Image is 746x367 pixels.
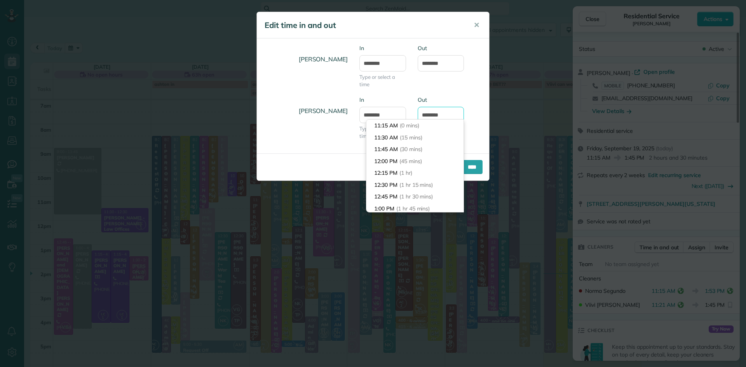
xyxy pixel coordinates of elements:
li: 12:45 PM [366,191,464,203]
span: (1 hr) [399,169,412,176]
span: (30 mins) [400,146,422,153]
span: Type or select a time [359,125,406,140]
span: (0 mins) [400,122,419,129]
span: (15 mins) [400,134,422,141]
li: 12:00 PM [366,155,464,167]
label: In [359,44,406,52]
li: 11:45 AM [366,143,464,155]
span: ✕ [474,21,479,30]
li: 1:00 PM [366,203,464,215]
li: 11:15 AM [366,120,464,132]
h5: Edit time in and out [265,20,463,31]
span: Type or select a time [359,73,406,88]
span: (45 mins) [399,158,422,165]
span: (1 hr 45 mins) [396,205,430,212]
h4: [PERSON_NAME] [263,100,348,122]
li: 12:15 PM [366,167,464,179]
h4: [PERSON_NAME] [263,48,348,70]
span: (1 hr 15 mins) [399,181,433,188]
li: 12:30 PM [366,179,464,191]
span: (1 hr 30 mins) [399,193,433,200]
label: Out [418,96,464,104]
li: 11:30 AM [366,132,464,144]
label: Out [418,44,464,52]
label: In [359,96,406,104]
